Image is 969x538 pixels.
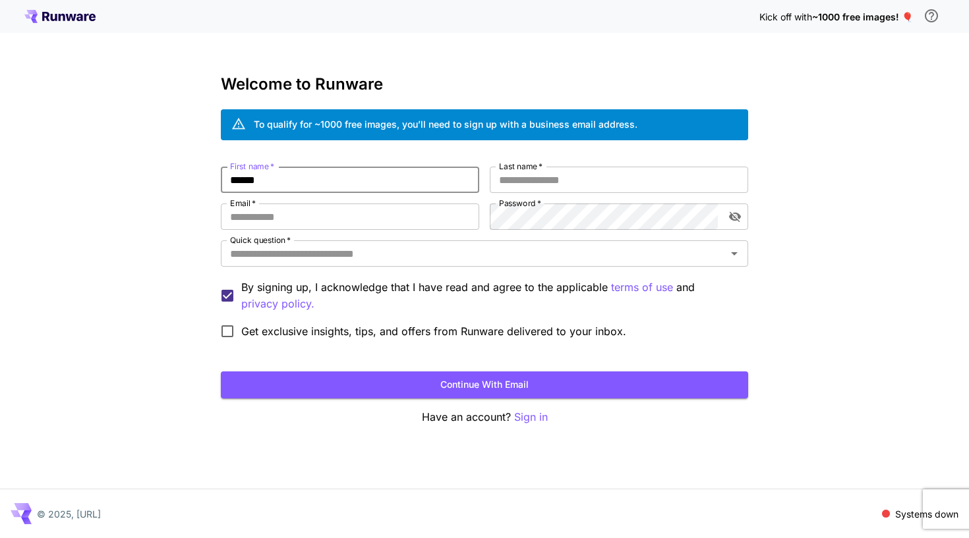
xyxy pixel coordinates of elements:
label: Password [499,198,541,209]
button: Continue with email [221,371,748,398]
h3: Welcome to Runware [221,75,748,94]
span: Kick off with [759,11,812,22]
button: Open [725,244,744,263]
button: Sign in [514,409,548,425]
p: privacy policy. [241,296,314,312]
label: First name [230,161,274,172]
label: Email [230,198,256,209]
button: By signing up, I acknowledge that I have read and agree to the applicable terms of use and [241,296,314,312]
button: toggle password visibility [723,205,747,229]
span: Get exclusive insights, tips, and offers from Runware delivered to your inbox. [241,323,626,339]
span: ~1000 free images! 🎈 [812,11,913,22]
label: Quick question [230,234,291,246]
button: In order to qualify for free credit, you need to sign up with a business email address and click ... [918,3,945,29]
div: To qualify for ~1000 free images, you’ll need to sign up with a business email address. [254,117,637,131]
p: Have an account? [221,409,748,425]
p: Systems down [895,507,958,521]
p: By signing up, I acknowledge that I have read and agree to the applicable and [241,279,738,312]
button: By signing up, I acknowledge that I have read and agree to the applicable and privacy policy. [611,279,673,296]
p: © 2025, [URL] [37,507,101,521]
p: terms of use [611,279,673,296]
label: Last name [499,161,543,172]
